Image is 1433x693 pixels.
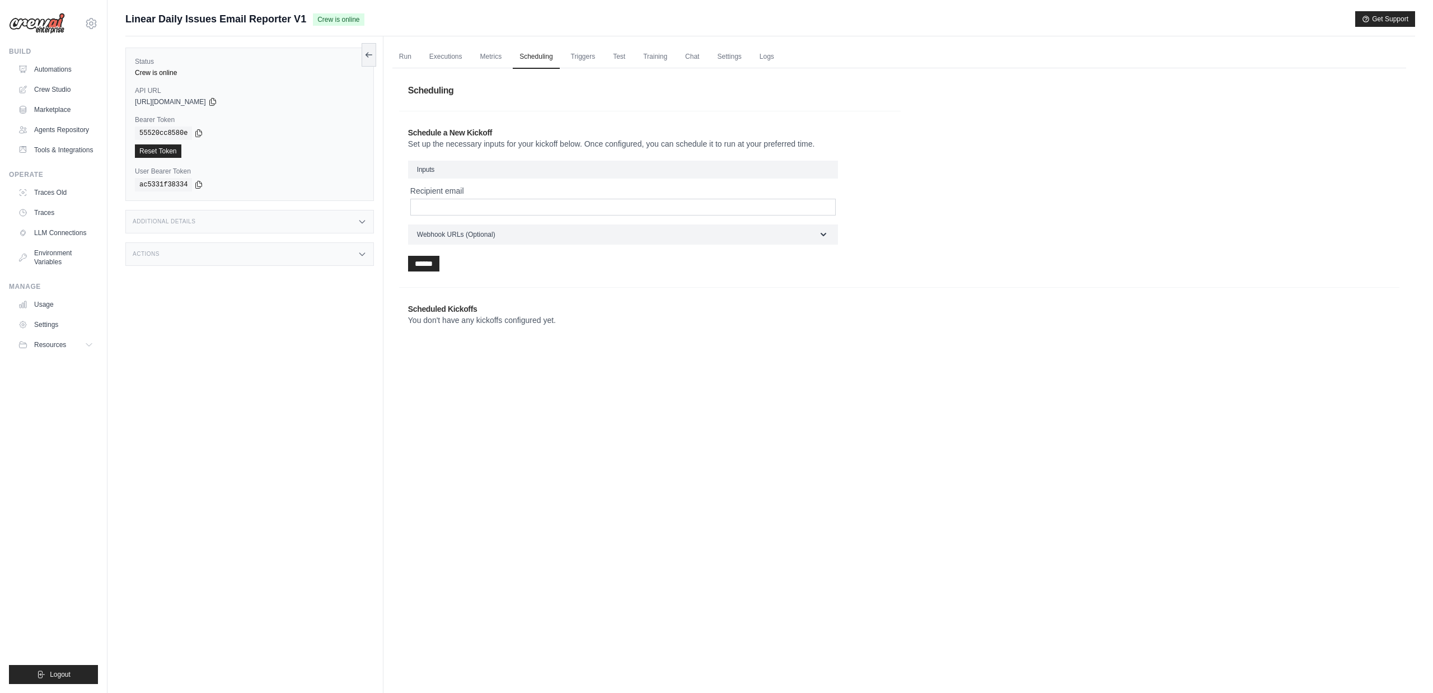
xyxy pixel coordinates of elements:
[408,127,892,138] h2: Schedule a New Kickoff
[9,170,98,179] div: Operate
[135,127,192,140] code: 55520cc8580e
[135,167,364,176] label: User Bearer Token
[408,138,892,149] p: Set up the necessary inputs for your kickoff below. Once configured, you can schedule it to run a...
[408,224,838,245] button: Webhook URLs (Optional)
[13,204,98,222] a: Traces
[135,57,364,66] label: Status
[564,45,602,69] a: Triggers
[13,121,98,139] a: Agents Repository
[753,45,781,69] a: Logs
[513,45,559,69] a: Scheduling
[13,101,98,119] a: Marketplace
[13,81,98,99] a: Crew Studio
[133,251,160,257] h3: Actions
[13,60,98,78] a: Automations
[135,178,192,191] code: ac5331f38334
[135,68,364,77] div: Crew is online
[133,218,195,225] h3: Additional Details
[474,45,509,69] a: Metrics
[13,244,98,271] a: Environment Variables
[392,45,418,69] a: Run
[13,336,98,354] button: Resources
[135,86,364,95] label: API URL
[135,144,181,158] a: Reset Token
[410,185,836,196] label: Recipient email
[423,45,469,69] a: Executions
[125,11,306,27] span: Linear Daily Issues Email Reporter V1
[13,316,98,334] a: Settings
[710,45,748,69] a: Settings
[13,296,98,313] a: Usage
[1355,11,1415,27] button: Get Support
[417,166,434,174] span: Inputs
[9,13,65,34] img: Logo
[13,141,98,159] a: Tools & Integrations
[13,184,98,202] a: Traces Old
[606,45,632,69] a: Test
[417,230,495,239] span: Webhook URLs (Optional)
[135,115,364,124] label: Bearer Token
[50,670,71,679] span: Logout
[678,45,706,69] a: Chat
[636,45,674,69] a: Training
[9,665,98,684] button: Logout
[399,75,1399,106] h1: Scheduling
[13,224,98,242] a: LLM Connections
[408,303,1390,315] h2: Scheduled Kickoffs
[9,47,98,56] div: Build
[34,340,66,349] span: Resources
[9,282,98,291] div: Manage
[135,97,206,106] span: [URL][DOMAIN_NAME]
[408,315,895,326] p: You don't have any kickoffs configured yet.
[313,13,364,26] span: Crew is online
